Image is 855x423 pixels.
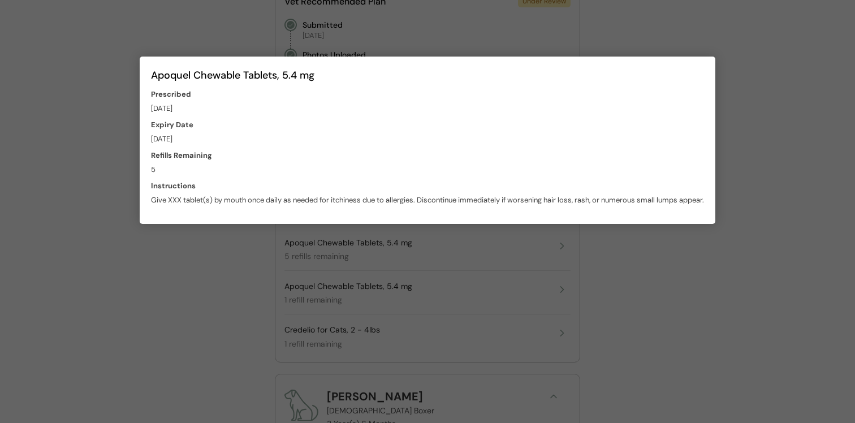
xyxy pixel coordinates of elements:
div: [DATE] [151,103,172,114]
div: Give XXX tablet(s) by mouth once daily as needed for itchiness due to allergies. Discontinue imme... [151,195,704,206]
div: Apoquel Chewable Tablets, 5.4 mg [151,68,704,83]
div: Instructions [151,180,196,192]
div: Refills Remaining [151,150,212,161]
div: 5 [151,164,156,175]
div: [DATE] [151,133,172,145]
div: Prescribed [151,89,191,100]
div: Expiry Date [151,119,193,131]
